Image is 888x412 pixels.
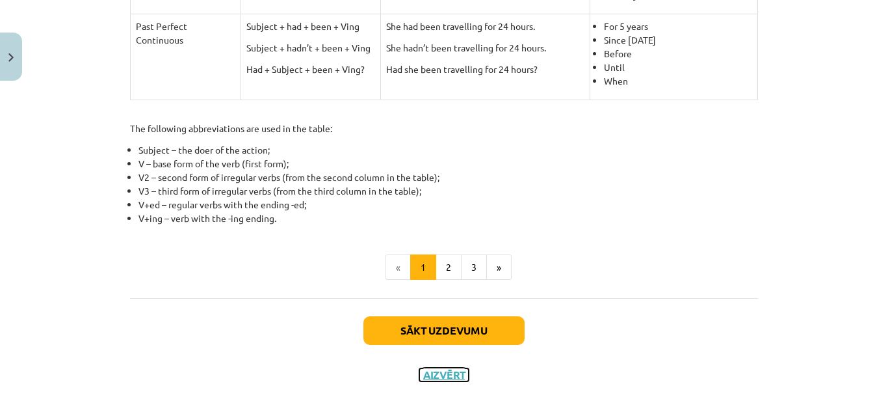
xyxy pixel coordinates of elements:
button: Aizvērt [419,368,469,381]
p: Past Perfect Continuous [136,20,235,47]
button: 2 [436,254,462,281]
li: For 5 years [604,20,752,33]
li: V3 – third form of irregular verbs (from the third column in the table); [138,184,758,198]
li: V – base form of the verb (first form); [138,157,758,171]
li: V+ing – verb with the -ing ending. [138,212,758,225]
li: Before [604,47,752,61]
li: V2 – second form of irregular verbs (from the second column in the table); [138,171,758,184]
li: When [604,74,752,88]
button: Sākt uzdevumu [363,316,525,345]
p: Subject + had + been + Ving [246,20,375,33]
p: She hadn’t been travelling for 24 hours. [386,41,584,55]
li: Since [DATE] [604,33,752,47]
li: Subject – the doer of the action; [138,143,758,157]
button: » [486,254,512,281]
nav: Page navigation example [130,254,758,281]
img: icon-close-lesson-0947bae3869378f0d4975bcd49f059093ad1ed9edebbc8119c70593378902aed.svg [8,53,14,62]
li: V+ed – regular verbs with the ending -ed; [138,198,758,212]
button: 3 [461,254,487,281]
li: Until [604,61,752,74]
p: The following abbreviations are used in the table: [130,122,758,135]
p: Had + Subject + been + Ving? [246,62,375,76]
p: Subject + hadn’t + been + Ving [246,41,375,55]
p: Had she been travelling for 24 hours? [386,62,584,76]
p: She had been travelling for 24 hours. [386,20,584,33]
button: 1 [410,254,436,281]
